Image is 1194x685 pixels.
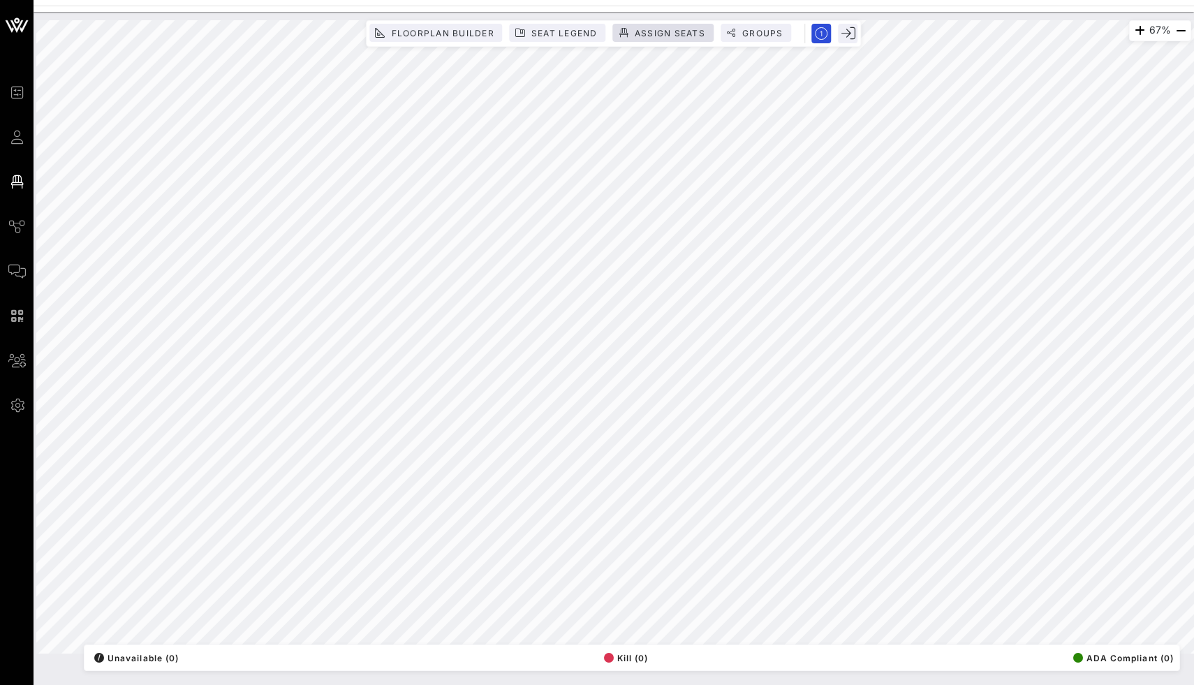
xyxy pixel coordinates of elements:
div: 67% [1129,20,1191,41]
span: Seat Legend [531,28,598,38]
span: Assign Seats [634,28,705,38]
span: Groups [742,28,783,38]
span: Unavailable (0) [94,653,179,663]
button: Assign Seats [613,24,714,42]
span: ADA Compliant (0) [1073,653,1174,663]
button: ADA Compliant (0) [1069,648,1174,668]
button: Seat Legend [510,24,606,42]
span: Kill (0) [604,653,649,663]
button: Groups [721,24,792,42]
div: / [94,653,104,663]
button: Kill (0) [600,648,649,668]
span: Floorplan Builder [390,28,494,38]
button: /Unavailable (0) [90,648,179,668]
button: Floorplan Builder [369,24,502,42]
